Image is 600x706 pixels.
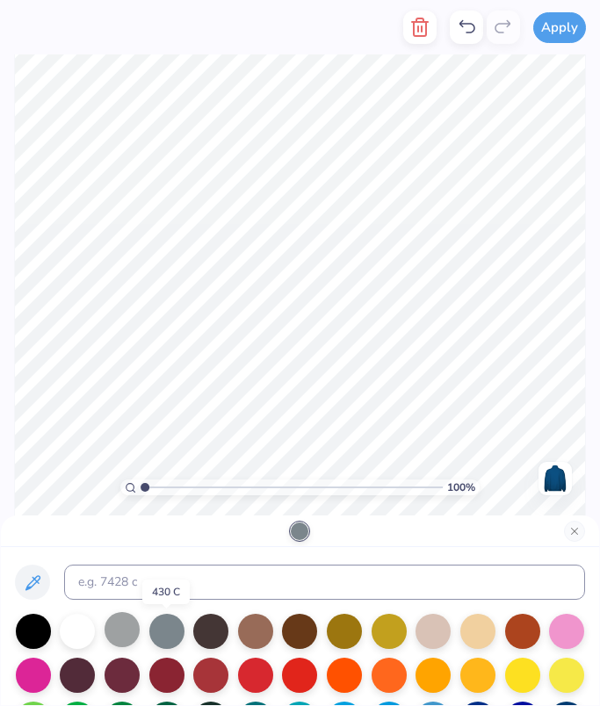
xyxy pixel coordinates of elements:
div: 430 C [142,580,190,604]
img: Back [541,465,569,493]
span: 100 % [447,479,475,495]
button: Close [564,521,585,542]
input: e.g. 7428 c [64,565,585,600]
button: Apply [533,12,586,43]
